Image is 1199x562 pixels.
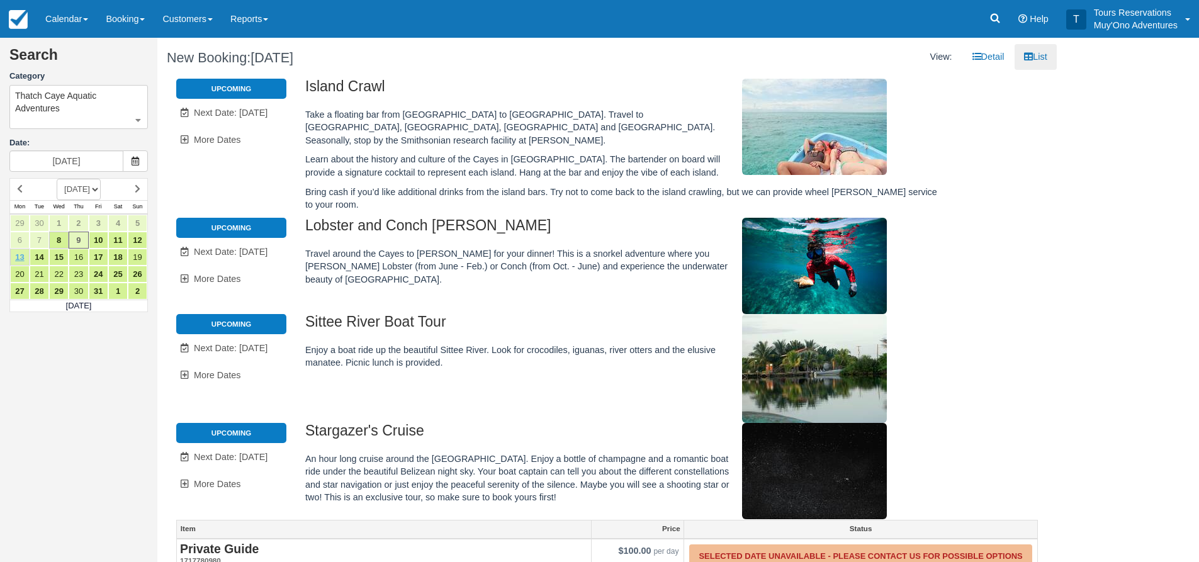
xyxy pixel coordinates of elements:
img: M307-1 [742,314,887,423]
h2: Island Crawl [305,79,947,102]
span: Next Date: [DATE] [194,108,267,118]
th: Tue [30,200,49,214]
p: An hour long cruise around the [GEOGRAPHIC_DATA]. Enjoy a bottle of champagne and a romantic boat... [305,452,947,504]
a: 28 [30,283,49,300]
li: Upcoming [176,423,286,443]
img: M305-1 [742,79,887,175]
span: Next Date: [DATE] [194,247,267,257]
a: 10 [89,232,108,249]
h2: Lobster and Conch [PERSON_NAME] [305,218,947,241]
a: 24 [89,266,108,283]
th: Wed [49,200,69,214]
li: View: [921,44,962,70]
h2: Search [9,47,148,70]
a: Next Date: [DATE] [176,335,286,361]
a: 15 [49,249,69,266]
a: Price [592,520,684,538]
a: 19 [128,249,147,266]
th: Sun [128,200,147,214]
img: M306-1 [742,218,887,314]
label: Date: [9,137,148,149]
a: Next Date: [DATE] [176,100,286,126]
span: Next Date: [DATE] [194,452,267,462]
p: Enjoy a boat ride up the beautiful Sittee River. Look for crocodiles, iguanas, river otters and t... [305,344,947,369]
a: 2 [128,283,147,300]
span: [DATE] [250,50,293,65]
p: Bring cash if you’d like additional drinks from the island bars. Try not to come back to the isla... [305,186,947,211]
a: 21 [30,266,49,283]
a: 22 [49,266,69,283]
a: 7 [30,232,49,249]
h1: New Booking: [167,50,597,65]
a: Next Date: [DATE] [176,239,286,265]
li: Upcoming [176,79,286,99]
li: Upcoming [176,218,286,238]
th: Sat [108,200,128,214]
span: More Dates [194,274,240,284]
a: 29 [49,283,69,300]
th: Mon [10,200,30,214]
h2: Stargazer's Cruise [305,423,947,446]
div: T [1066,9,1086,30]
a: 30 [30,215,49,232]
a: 30 [69,283,88,300]
a: Next Date: [DATE] [176,444,286,470]
p: Learn about the history and culture of the Cayes in [GEOGRAPHIC_DATA]. The bartender on board wil... [305,153,947,179]
a: 8 [49,232,69,249]
i: Help [1018,14,1027,23]
a: 5 [128,215,147,232]
a: 12 [128,232,147,249]
p: Travel around the Cayes to [PERSON_NAME] for your dinner! This is a snorkel adventure where you [... [305,247,947,286]
li: Upcoming [176,314,286,334]
a: Detail [963,44,1014,70]
td: [DATE] [10,300,148,312]
label: Category [9,70,148,82]
img: M308-1 [742,423,887,519]
p: Tours Reservations [1094,6,1178,19]
span: More Dates [194,135,240,145]
p: Muy'Ono Adventures [1094,19,1178,31]
a: Status [684,520,1037,538]
img: checkfront-main-nav-mini-logo.png [9,10,28,29]
p: Take a floating bar from [GEOGRAPHIC_DATA] to [GEOGRAPHIC_DATA]. Travel to [GEOGRAPHIC_DATA], [GE... [305,108,947,147]
span: Help [1030,14,1049,24]
a: 17 [89,249,108,266]
a: 27 [10,283,30,300]
span: Thatch Caye Aquatic Adventures [15,89,142,115]
a: 16 [69,249,88,266]
span: More Dates [194,370,240,380]
span: Next Date: [DATE] [194,343,267,353]
a: 11 [108,232,128,249]
span: More Dates [194,479,240,489]
th: Thu [69,200,88,214]
th: Fri [89,200,108,214]
strong: Private Guide [180,542,259,556]
a: List [1015,44,1056,70]
a: 31 [89,283,108,300]
a: 1 [108,283,128,300]
a: 23 [69,266,88,283]
a: 6 [10,232,30,249]
a: 20 [10,266,30,283]
a: 4 [108,215,128,232]
em: per day [653,547,678,556]
a: 2 [69,215,88,232]
button: Thatch Caye Aquatic Adventures [9,85,148,129]
a: 14 [30,249,49,266]
a: Item [177,520,591,538]
a: 18 [108,249,128,266]
h2: Sittee River Boat Tour [305,314,947,337]
a: 26 [128,266,147,283]
a: 1 [49,215,69,232]
a: 13 [10,249,30,266]
a: 29 [10,215,30,232]
a: 3 [89,215,108,232]
a: 9 [69,232,88,249]
span: $100.00 [618,546,651,556]
a: 25 [108,266,128,283]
